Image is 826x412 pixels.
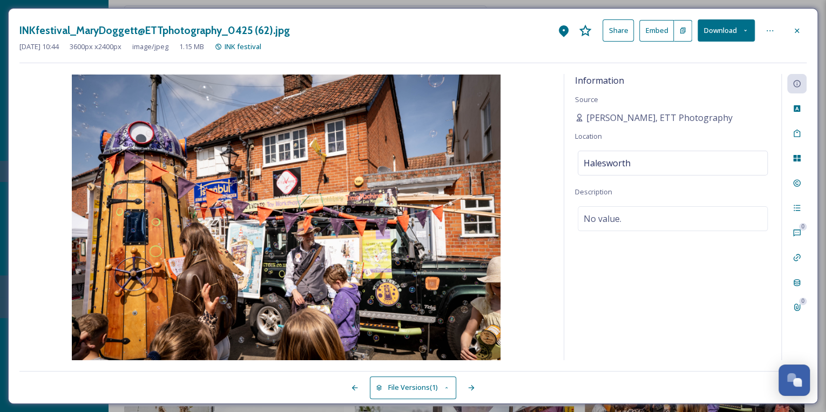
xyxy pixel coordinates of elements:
[799,298,807,305] div: 0
[602,19,634,42] button: Share
[575,131,602,141] span: Location
[586,111,733,124] span: [PERSON_NAME], ETT Photography
[799,223,807,231] div: 0
[19,75,553,360] img: mary%40ettphotography.co.uk-INK-Festival-59.jpg
[698,19,755,42] button: Download
[575,187,612,197] span: Description
[575,75,624,86] span: Information
[639,20,674,42] button: Embed
[778,364,810,396] button: Open Chat
[575,94,598,104] span: Source
[132,42,168,52] span: image/jpeg
[179,42,204,52] span: 1.15 MB
[370,376,456,399] button: File Versions(1)
[225,42,261,51] span: INK festival
[19,42,59,52] span: [DATE] 10:44
[19,23,290,38] h3: INKfestival_MaryDoggett@ETTphotography_0425 (62).jpg
[584,157,631,170] span: Halesworth
[584,212,621,225] span: No value.
[70,42,121,52] span: 3600 px x 2400 px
